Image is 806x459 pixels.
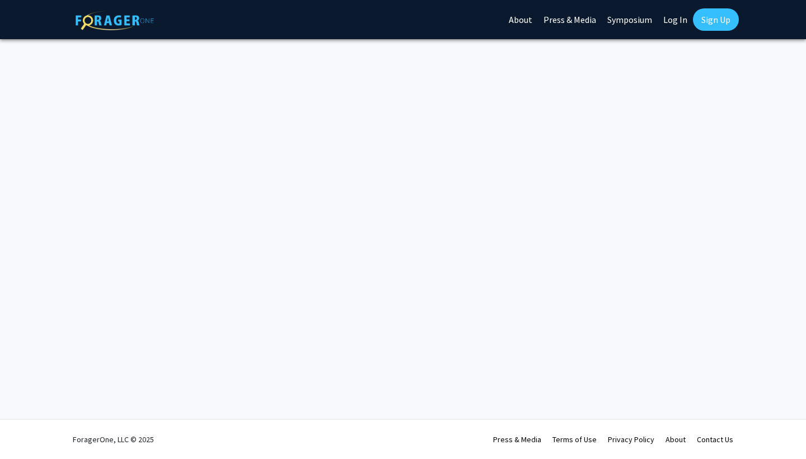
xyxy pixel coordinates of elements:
a: About [666,434,686,444]
a: Contact Us [697,434,733,444]
div: ForagerOne, LLC © 2025 [73,420,154,459]
img: ForagerOne Logo [76,11,154,30]
a: Privacy Policy [608,434,654,444]
a: Sign Up [693,8,739,31]
a: Press & Media [493,434,541,444]
a: Terms of Use [552,434,597,444]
